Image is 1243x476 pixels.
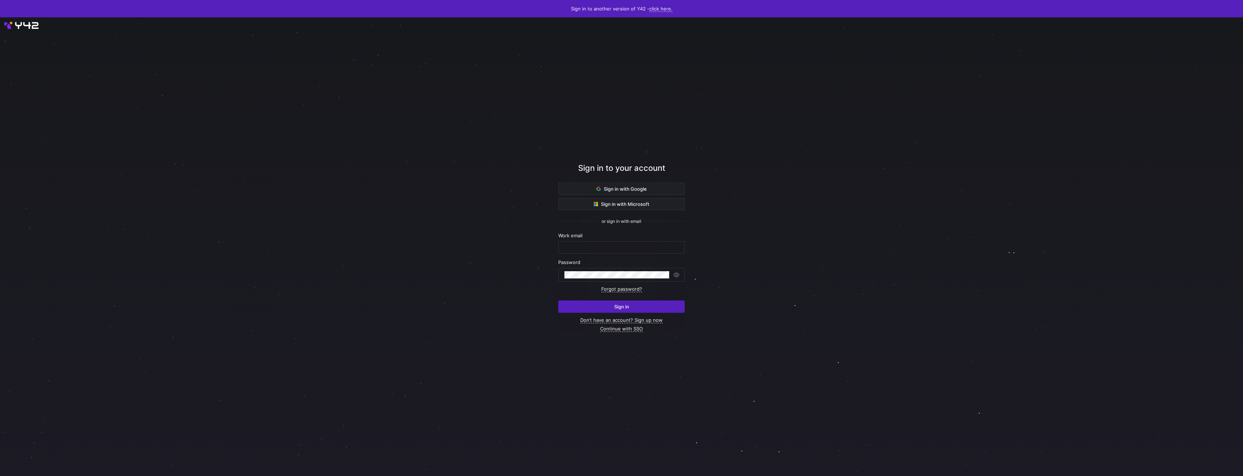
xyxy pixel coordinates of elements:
a: Continue with SSO [600,326,643,332]
div: Sign in to your account [558,162,685,183]
span: Sign in with Google [597,186,647,192]
span: Password [558,259,580,265]
span: Work email [558,233,582,238]
span: Sign in [614,304,629,310]
button: Sign in [558,300,685,313]
button: Sign in with Google [558,183,685,195]
a: Don’t have an account? Sign up now [580,317,663,323]
span: Sign in with Microsoft [594,201,649,207]
a: click here. [649,6,672,12]
a: Forgot password? [601,286,642,292]
span: or sign in with email [602,219,641,224]
button: Sign in with Microsoft [558,198,685,210]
